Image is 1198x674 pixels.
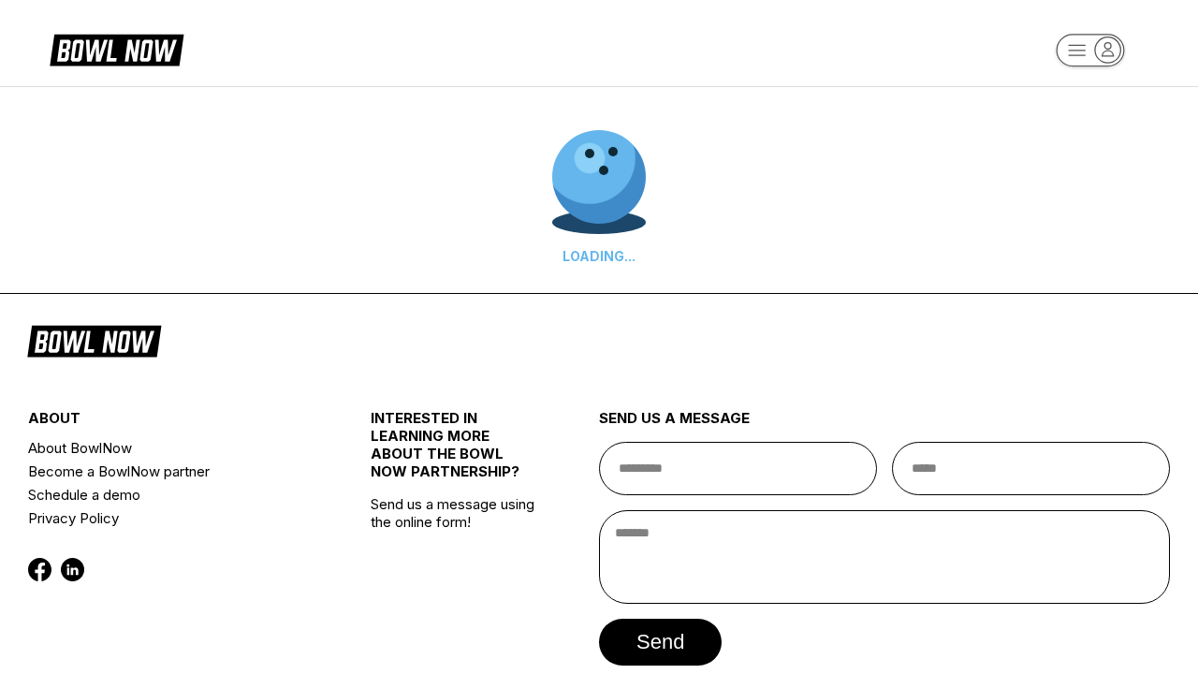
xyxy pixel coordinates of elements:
[371,409,542,495] div: INTERESTED IN LEARNING MORE ABOUT THE BOWL NOW PARTNERSHIP?
[599,409,1170,442] div: send us a message
[28,436,314,460] a: About BowlNow
[28,460,314,483] a: Become a BowlNow partner
[28,483,314,506] a: Schedule a demo
[552,248,646,264] div: LOADING...
[28,506,314,530] a: Privacy Policy
[28,409,314,436] div: about
[599,619,722,666] button: send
